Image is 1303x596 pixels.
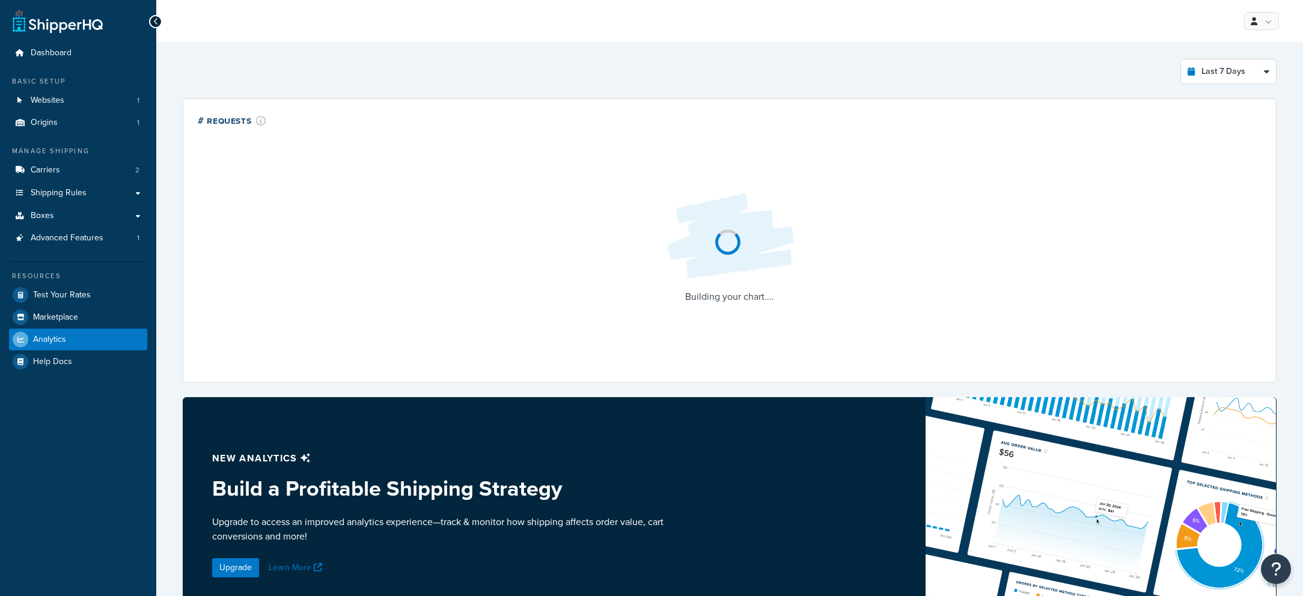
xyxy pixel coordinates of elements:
[212,476,701,500] h3: Build a Profitable Shipping Strategy
[31,118,58,128] span: Origins
[212,515,701,544] p: Upgrade to access an improved analytics experience—track & monitor how shipping affects order val...
[212,558,259,577] a: Upgrade
[9,112,147,134] a: Origins1
[9,76,147,87] div: Basic Setup
[269,561,325,574] a: Learn More
[33,290,91,300] span: Test Your Rates
[31,96,64,106] span: Websites
[33,312,78,323] span: Marketplace
[9,284,147,306] a: Test Your Rates
[31,233,103,243] span: Advanced Features
[137,233,139,243] span: 1
[31,188,87,198] span: Shipping Rules
[137,96,139,106] span: 1
[212,450,701,467] p: New analytics
[9,90,147,112] li: Websites
[9,182,147,204] a: Shipping Rules
[135,165,139,175] span: 2
[9,227,147,249] li: Advanced Features
[9,351,147,372] a: Help Docs
[9,42,147,64] a: Dashboard
[9,227,147,249] a: Advanced Features1
[9,329,147,350] a: Analytics
[658,184,802,288] img: Loading...
[658,288,802,305] p: Building your chart....
[1261,554,1291,584] button: Open Resource Center
[9,159,147,181] a: Carriers2
[33,335,66,345] span: Analytics
[198,114,266,127] div: # Requests
[9,271,147,281] div: Resources
[31,48,72,58] span: Dashboard
[9,146,147,156] div: Manage Shipping
[9,205,147,227] a: Boxes
[31,211,54,221] span: Boxes
[9,159,147,181] li: Carriers
[9,306,147,328] a: Marketplace
[137,118,139,128] span: 1
[31,165,60,175] span: Carriers
[33,357,72,367] span: Help Docs
[9,112,147,134] li: Origins
[9,90,147,112] a: Websites1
